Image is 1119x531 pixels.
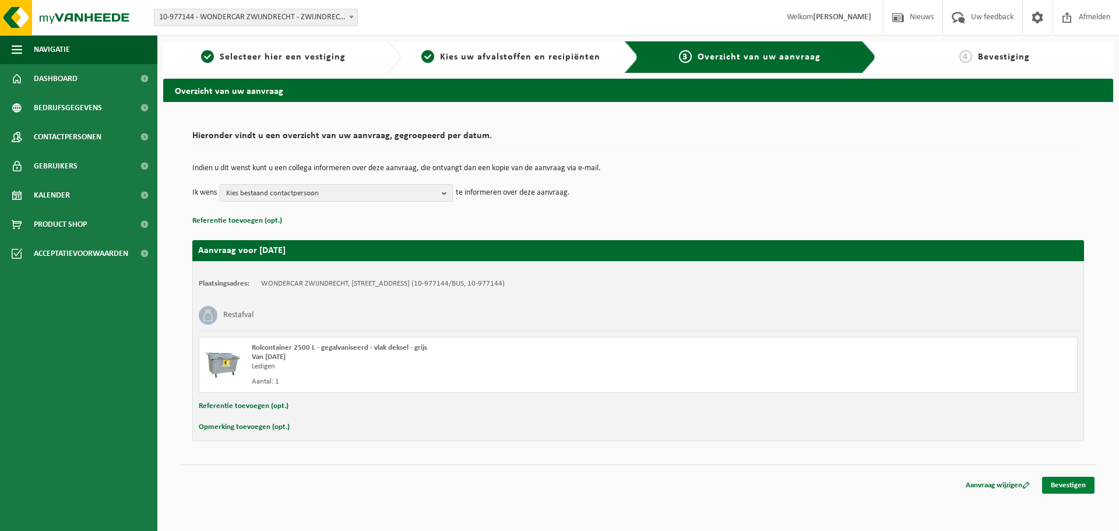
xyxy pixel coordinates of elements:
span: Gebruikers [34,152,78,181]
span: Kalender [34,181,70,210]
span: Kies bestaand contactpersoon [226,185,437,202]
td: WONDERCAR ZWIJNDRECHT, [STREET_ADDRESS] (10-977144/BUS, 10-977144) [261,279,505,289]
span: 3 [679,50,692,63]
button: Referentie toevoegen (opt.) [199,399,288,414]
span: Rolcontainer 2500 L - gegalvaniseerd - vlak deksel - grijs [252,344,427,351]
span: 1 [201,50,214,63]
span: Acceptatievoorwaarden [34,239,128,268]
span: 10-977144 - WONDERCAR ZWIJNDRECHT - ZWIJNDRECHT [154,9,357,26]
strong: Aanvraag voor [DATE] [198,246,286,255]
a: Aanvraag wijzigen [957,477,1039,494]
span: Kies uw afvalstoffen en recipiënten [440,52,600,62]
span: 2 [421,50,434,63]
strong: [PERSON_NAME] [813,13,871,22]
button: Opmerking toevoegen (opt.) [199,420,290,435]
a: Bevestigen [1042,477,1095,494]
span: Bevestiging [978,52,1030,62]
span: Selecteer hier een vestiging [220,52,346,62]
h2: Overzicht van uw aanvraag [163,79,1113,101]
p: Ik wens [192,184,217,202]
span: Navigatie [34,35,70,64]
strong: Van [DATE] [252,353,286,361]
span: 10-977144 - WONDERCAR ZWIJNDRECHT - ZWIJNDRECHT [154,9,358,26]
span: Dashboard [34,64,78,93]
p: Indien u dit wenst kunt u een collega informeren over deze aanvraag, die ontvangt dan een kopie v... [192,164,1084,173]
p: te informeren over deze aanvraag. [456,184,570,202]
strong: Plaatsingsadres: [199,280,249,287]
div: Ledigen [252,362,685,371]
span: Bedrijfsgegevens [34,93,102,122]
button: Referentie toevoegen (opt.) [192,213,282,228]
a: 1Selecteer hier een vestiging [169,50,378,64]
h2: Hieronder vindt u een overzicht van uw aanvraag, gegroepeerd per datum. [192,131,1084,147]
div: Aantal: 1 [252,377,685,386]
button: Kies bestaand contactpersoon [220,184,453,202]
span: 4 [959,50,972,63]
span: Contactpersonen [34,122,101,152]
span: Product Shop [34,210,87,239]
a: 2Kies uw afvalstoffen en recipiënten [407,50,615,64]
span: Overzicht van uw aanvraag [698,52,821,62]
img: WB-2500-GAL-GY-01.png [205,343,240,378]
h3: Restafval [223,306,254,325]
